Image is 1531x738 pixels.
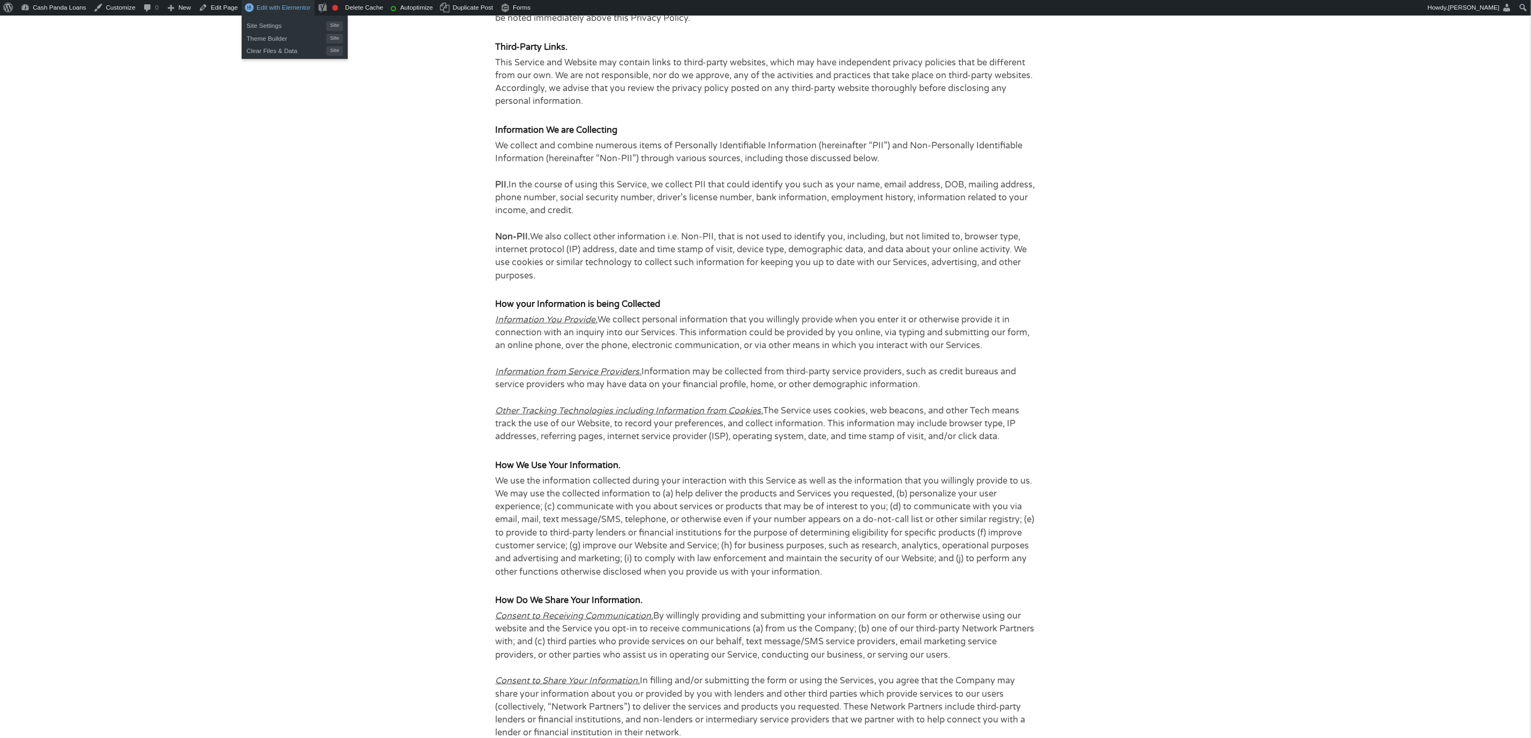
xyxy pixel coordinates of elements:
[496,125,618,135] strong: Information We are Collecting
[496,42,568,52] strong: Third-Party Links.
[326,21,343,31] span: Site
[496,139,1036,165] p: We collect and combine numerous items of Personally Identifiable Information (hereinafter “PII”) ...
[496,56,1036,108] p: This Service and Website may contain links to third-party websites, which may have independent pr...
[496,313,1036,352] p: We collect personal information that you willingly provide when you enter it or otherwise provide...
[496,611,654,621] u: Consent to Receiving Communication.
[496,405,764,416] u: Other Tracking Technologies including Information from Cookies.
[496,404,1036,443] p: The Service uses cookies, web beacons, and other Tech means track the use of our Website, to reco...
[496,314,598,325] u: Information You Provide.
[496,460,619,471] strong: How We Use Your Information
[247,18,326,31] span: Site Settings
[242,18,348,31] a: Site SettingsSite
[247,43,326,56] span: Clear Files & Data
[257,4,311,11] span: Edit with Elementor
[496,609,1036,661] p: By willingly providing and submitting your information on our form or otherwise using our website...
[242,31,348,43] a: Theme BuilderSite
[326,34,343,43] span: Site
[326,46,343,56] span: Site
[496,178,1036,217] p: In the course of using this Service, we collect PII that could identify you such as your name, em...
[496,299,661,310] strong: How your Information is being Collected
[640,366,642,377] u: .
[496,230,1036,282] p: We also collect other information i.e. Non-PII, that is not used to identify you, including, but ...
[496,675,640,686] u: Consent to Share Your Information.
[496,595,643,606] strong: How Do We Share Your Information.
[496,231,531,242] strong: Non-PII.
[242,43,348,56] a: Clear Files & DataSite
[496,475,1036,578] p: We use the information collected during your interaction with this Service as well as the informa...
[496,366,640,377] u: Information from Service Providers
[496,179,509,190] strong: PII.
[1448,4,1499,11] span: [PERSON_NAME]
[332,5,338,11] div: Focus keyphrase not set
[247,31,326,43] span: Theme Builder
[496,460,1036,471] h5: .
[496,365,1036,391] p: Information may be collected from third-party service providers, such as credit bureaus and servi...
